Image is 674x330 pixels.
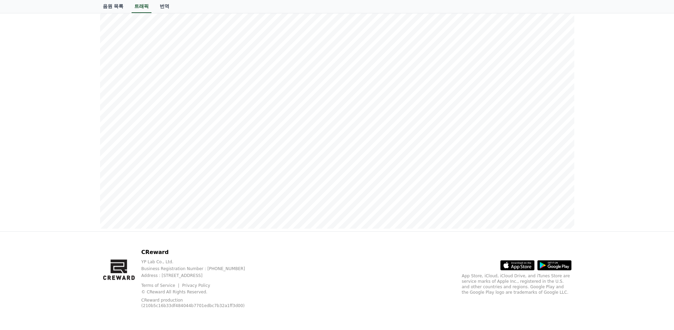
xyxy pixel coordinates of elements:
p: Business Registration Number : [PHONE_NUMBER] [141,266,261,271]
p: YP Lab Co., Ltd. [141,259,261,265]
a: Settings [88,217,132,234]
p: CReward [141,248,261,256]
a: Home [2,217,45,234]
a: Terms of Service [141,283,180,288]
p: Address : [STREET_ADDRESS] [141,273,261,278]
span: Home [17,227,29,233]
a: Privacy Policy [182,283,210,288]
p: App Store, iCloud, iCloud Drive, and iTunes Store are service marks of Apple Inc., registered in ... [462,273,572,295]
span: Messages [57,228,77,233]
a: Messages [45,217,88,234]
p: CReward production (210b5c16b33df484044b7701edbc7b32a1ff3d00) [141,297,251,308]
p: © CReward All Rights Reserved. [141,289,261,295]
span: Settings [101,227,118,233]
